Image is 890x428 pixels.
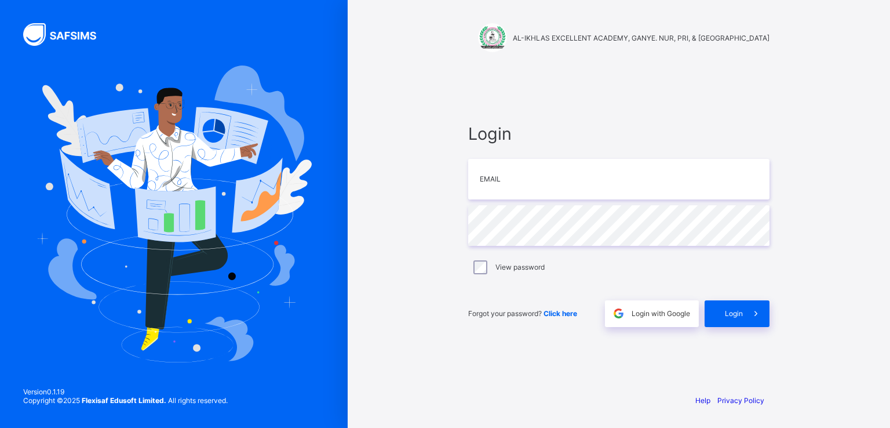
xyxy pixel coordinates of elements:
img: Hero Image [36,66,312,362]
span: Login [725,309,743,318]
label: View password [495,263,545,271]
span: Forgot your password? [468,309,577,318]
img: SAFSIMS Logo [23,23,110,46]
span: AL-IKHLAS EXCELLENT ACADEMY, GANYE. NUR, PRI, & [GEOGRAPHIC_DATA] [513,34,769,42]
span: Login [468,124,769,144]
a: Help [695,396,710,405]
strong: Flexisaf Edusoft Limited. [82,396,166,405]
span: Version 0.1.19 [23,387,228,396]
a: Click here [544,309,577,318]
img: google.396cfc9801f0270233282035f929180a.svg [612,307,625,320]
span: Copyright © 2025 All rights reserved. [23,396,228,405]
a: Privacy Policy [717,396,764,405]
span: Login with Google [632,309,690,318]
